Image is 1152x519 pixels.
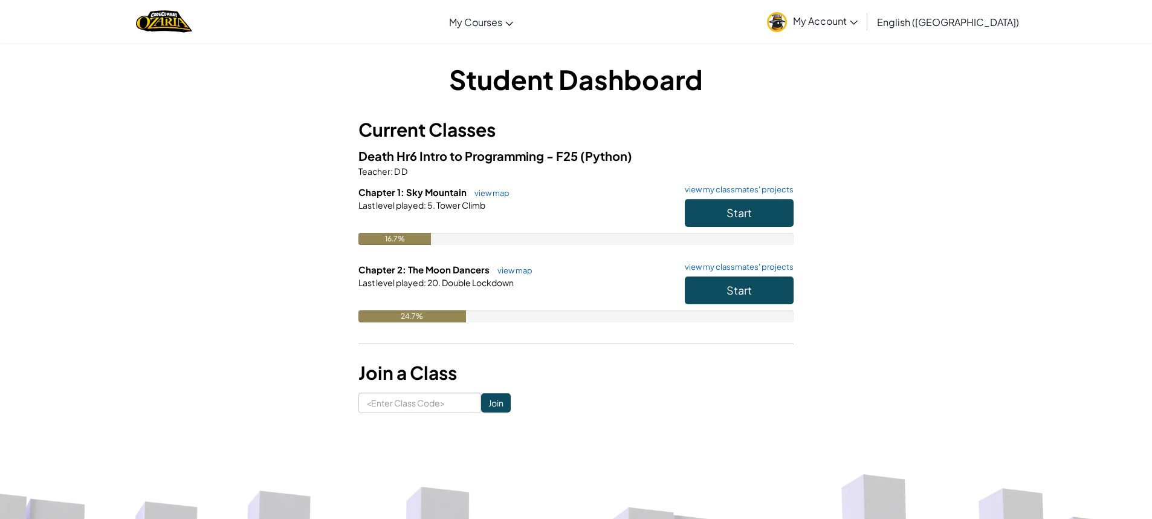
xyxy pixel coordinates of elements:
a: view my classmates' projects [679,186,794,194]
span: Tower Climb [435,200,485,211]
span: English ([GEOGRAPHIC_DATA]) [877,16,1019,28]
span: Last level played [358,277,424,288]
span: My Courses [449,16,502,28]
a: Ozaria by CodeCombat logo [136,9,192,34]
a: view map [491,266,532,275]
a: view my classmates' projects [679,263,794,271]
a: view map [468,188,510,198]
span: My Account [793,15,858,27]
img: avatar [767,12,787,32]
span: 20. [426,277,441,288]
div: 24.7% [358,310,466,322]
span: : [390,166,393,177]
span: Start [726,283,752,297]
span: Chapter 2: The Moon Dancers [358,264,491,275]
span: (Python) [580,148,632,163]
span: Teacher [358,166,390,177]
span: Chapter 1: Sky Mountain [358,186,468,198]
a: My Account [761,2,864,41]
h3: Join a Class [358,359,794,387]
div: 16.7% [358,233,431,245]
span: : [424,277,426,288]
span: 5. [426,200,435,211]
span: : [424,200,426,211]
a: My Courses [443,5,519,38]
input: Join [481,393,511,413]
span: Start [726,206,752,220]
img: Home [136,9,192,34]
span: Double Lockdown [441,277,514,288]
span: Death Hr6 Intro to Programming - F25 [358,148,580,163]
h3: Current Classes [358,116,794,143]
input: <Enter Class Code> [358,393,481,413]
button: Start [685,276,794,304]
button: Start [685,199,794,227]
span: D D [393,166,407,177]
a: English ([GEOGRAPHIC_DATA]) [871,5,1025,38]
h1: Student Dashboard [358,60,794,98]
span: Last level played [358,200,424,211]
